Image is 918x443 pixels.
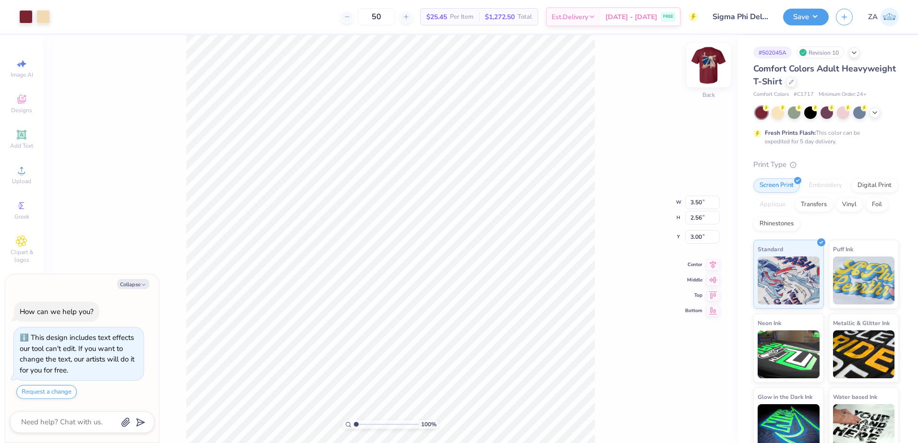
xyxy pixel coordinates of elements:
span: # C1717 [794,91,814,99]
img: Neon Ink [758,330,820,378]
span: Add Text [10,142,33,150]
div: Revision 10 [797,47,844,58]
span: Greek [14,213,29,221]
div: Embroidery [803,178,848,193]
span: Clipart & logos [5,248,38,264]
div: This design includes text effects our tool can't edit. If you want to change the text, our artist... [20,333,134,375]
button: Collapse [117,279,149,289]
span: Comfort Colors [753,91,789,99]
span: Minimum Order: 24 + [819,91,867,99]
span: Middle [685,277,702,283]
a: ZA [868,8,899,26]
span: Water based Ink [833,392,877,402]
span: Comfort Colors Adult Heavyweight T-Shirt [753,63,896,87]
div: This color can be expedited for 5 day delivery. [765,128,883,146]
img: Zuriel Alaba [880,8,899,26]
span: $25.45 [426,12,447,22]
img: Metallic & Glitter Ink [833,330,895,378]
button: Request a change [16,385,77,399]
img: Standard [758,256,820,304]
span: Est. Delivery [552,12,588,22]
span: Puff Ink [833,244,853,254]
span: ZA [868,12,878,23]
div: Transfers [795,198,833,212]
strong: Fresh Prints Flash: [765,129,816,137]
span: Neon Ink [758,318,781,328]
div: Screen Print [753,178,800,193]
span: Bottom [685,307,702,314]
div: How can we help you? [20,307,94,316]
span: [DATE] - [DATE] [605,12,657,22]
span: Center [685,261,702,268]
div: Digital Print [851,178,898,193]
div: Applique [753,198,792,212]
span: 100 % [421,420,436,429]
div: Print Type [753,159,899,170]
input: – – [358,8,395,25]
button: Save [783,9,829,25]
span: Metallic & Glitter Ink [833,318,890,328]
span: Upload [12,177,31,185]
div: Vinyl [836,198,863,212]
span: Image AI [11,71,33,79]
input: Untitled Design [705,7,776,26]
span: Top [685,292,702,299]
div: Back [702,91,715,99]
div: # 502045A [753,47,792,58]
span: Glow in the Dark Ink [758,392,812,402]
div: Rhinestones [753,217,800,231]
img: Back [689,46,728,84]
span: FREE [663,13,673,20]
span: Designs [11,106,32,114]
span: $1,272.50 [485,12,515,22]
span: Standard [758,244,783,254]
span: Total [518,12,532,22]
span: Per Item [450,12,473,22]
div: Foil [866,198,888,212]
img: Puff Ink [833,256,895,304]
